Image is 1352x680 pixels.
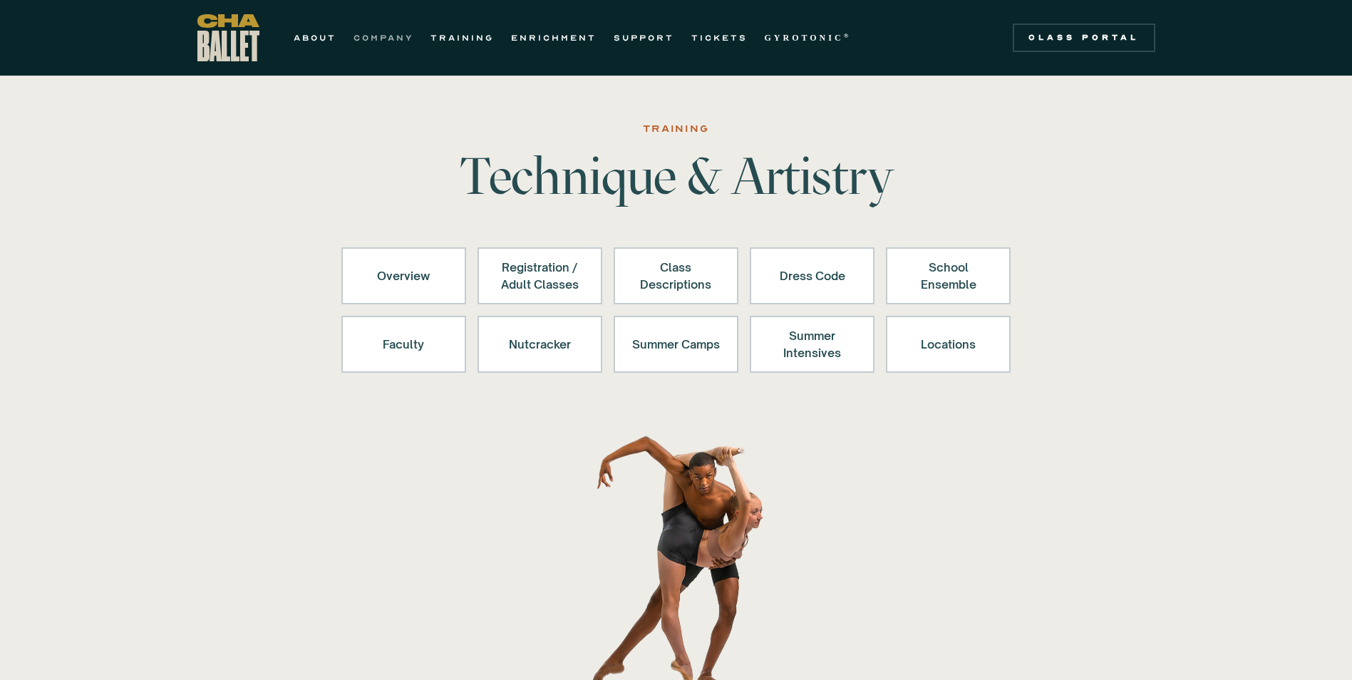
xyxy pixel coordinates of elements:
[765,29,852,46] a: GYROTONIC®
[354,29,413,46] a: COMPANY
[691,29,748,46] a: TICKETS
[632,327,720,361] div: Summer Camps
[454,150,899,202] h1: Technique & Artistry
[886,316,1011,373] a: Locations
[197,14,259,61] a: home
[904,259,992,293] div: School Ensemble
[643,120,708,138] div: Training
[430,29,494,46] a: TRAINING
[511,29,597,46] a: ENRICHMENT
[750,247,874,304] a: Dress Code
[614,316,738,373] a: Summer Camps
[341,316,466,373] a: Faculty
[360,327,448,361] div: Faculty
[360,259,448,293] div: Overview
[632,259,720,293] div: Class Descriptions
[478,316,602,373] a: Nutcracker
[614,29,674,46] a: SUPPORT
[614,247,738,304] a: Class Descriptions
[750,316,874,373] a: Summer Intensives
[478,247,602,304] a: Registration /Adult Classes
[904,327,992,361] div: Locations
[886,247,1011,304] a: School Ensemble
[768,327,856,361] div: Summer Intensives
[341,247,466,304] a: Overview
[765,33,844,43] strong: GYROTONIC
[1021,32,1147,43] div: Class Portal
[496,327,584,361] div: Nutcracker
[768,259,856,293] div: Dress Code
[294,29,336,46] a: ABOUT
[496,259,584,293] div: Registration / Adult Classes
[1013,24,1155,52] a: Class Portal
[844,32,852,39] sup: ®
